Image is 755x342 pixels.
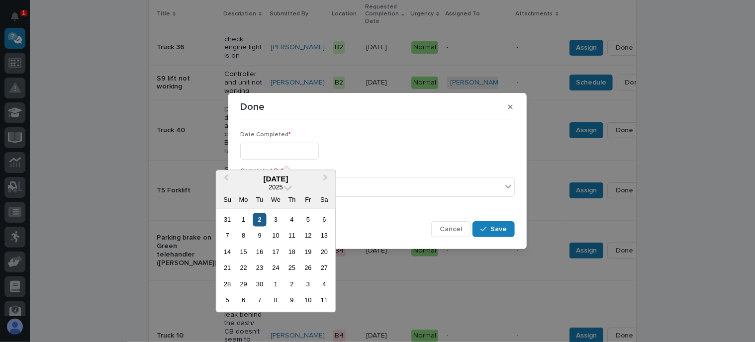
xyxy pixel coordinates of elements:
[285,246,298,259] div: Choose Thursday, September 18th, 2025
[301,294,315,307] div: Choose Friday, October 10th, 2025
[253,193,267,207] div: Tu
[269,213,283,227] div: Choose Wednesday, September 3rd, 2025
[269,184,283,191] span: 2025
[301,229,315,243] div: Choose Friday, September 12th, 2025
[285,294,298,307] div: Choose Thursday, October 9th, 2025
[317,193,331,207] div: Sa
[240,101,265,113] p: Done
[221,294,234,307] div: Choose Sunday, October 5th, 2025
[317,229,331,243] div: Choose Saturday, September 13th, 2025
[431,221,471,237] button: Cancel
[237,213,250,227] div: Choose Monday, September 1st, 2025
[317,278,331,291] div: Choose Saturday, October 4th, 2025
[269,278,283,291] div: Choose Wednesday, October 1st, 2025
[221,246,234,259] div: Choose Sunday, September 14th, 2025
[221,229,234,243] div: Choose Sunday, September 7th, 2025
[490,225,507,234] span: Save
[216,174,336,183] div: [DATE]
[301,278,315,291] div: Choose Friday, October 3rd, 2025
[269,246,283,259] div: Choose Wednesday, September 17th, 2025
[221,193,234,207] div: Su
[301,246,315,259] div: Choose Friday, September 19th, 2025
[285,261,298,275] div: Choose Thursday, September 25th, 2025
[285,278,298,291] div: Choose Thursday, October 2nd, 2025
[219,212,332,309] div: month 2025-09
[472,221,515,237] button: Save
[237,261,250,275] div: Choose Monday, September 22nd, 2025
[240,132,291,138] span: Date Completed
[237,229,250,243] div: Choose Monday, September 8th, 2025
[237,294,250,307] div: Choose Monday, October 6th, 2025
[253,229,267,243] div: Choose Tuesday, September 9th, 2025
[317,213,331,227] div: Choose Saturday, September 6th, 2025
[253,213,267,227] div: Choose Tuesday, September 2nd, 2025
[253,294,267,307] div: Choose Tuesday, October 7th, 2025
[221,261,234,275] div: Choose Sunday, September 21st, 2025
[301,193,315,207] div: Fr
[301,213,315,227] div: Choose Friday, September 5th, 2025
[237,246,250,259] div: Choose Monday, September 15th, 2025
[237,193,250,207] div: Mo
[301,261,315,275] div: Choose Friday, September 26th, 2025
[319,171,335,187] button: Next Month
[253,246,267,259] div: Choose Tuesday, September 16th, 2025
[217,171,233,187] button: Previous Month
[221,213,234,227] div: Choose Sunday, August 31st, 2025
[269,193,283,207] div: We
[269,229,283,243] div: Choose Wednesday, September 10th, 2025
[221,278,234,291] div: Choose Sunday, September 28th, 2025
[253,278,267,291] div: Choose Tuesday, September 30th, 2025
[317,246,331,259] div: Choose Saturday, September 20th, 2025
[237,278,250,291] div: Choose Monday, September 29th, 2025
[285,229,298,243] div: Choose Thursday, September 11th, 2025
[285,213,298,227] div: Choose Thursday, September 4th, 2025
[253,261,267,275] div: Choose Tuesday, September 23rd, 2025
[285,193,298,207] div: Th
[317,294,331,307] div: Choose Saturday, October 11th, 2025
[269,261,283,275] div: Choose Wednesday, September 24th, 2025
[317,261,331,275] div: Choose Saturday, September 27th, 2025
[269,294,283,307] div: Choose Wednesday, October 8th, 2025
[440,225,462,234] span: Cancel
